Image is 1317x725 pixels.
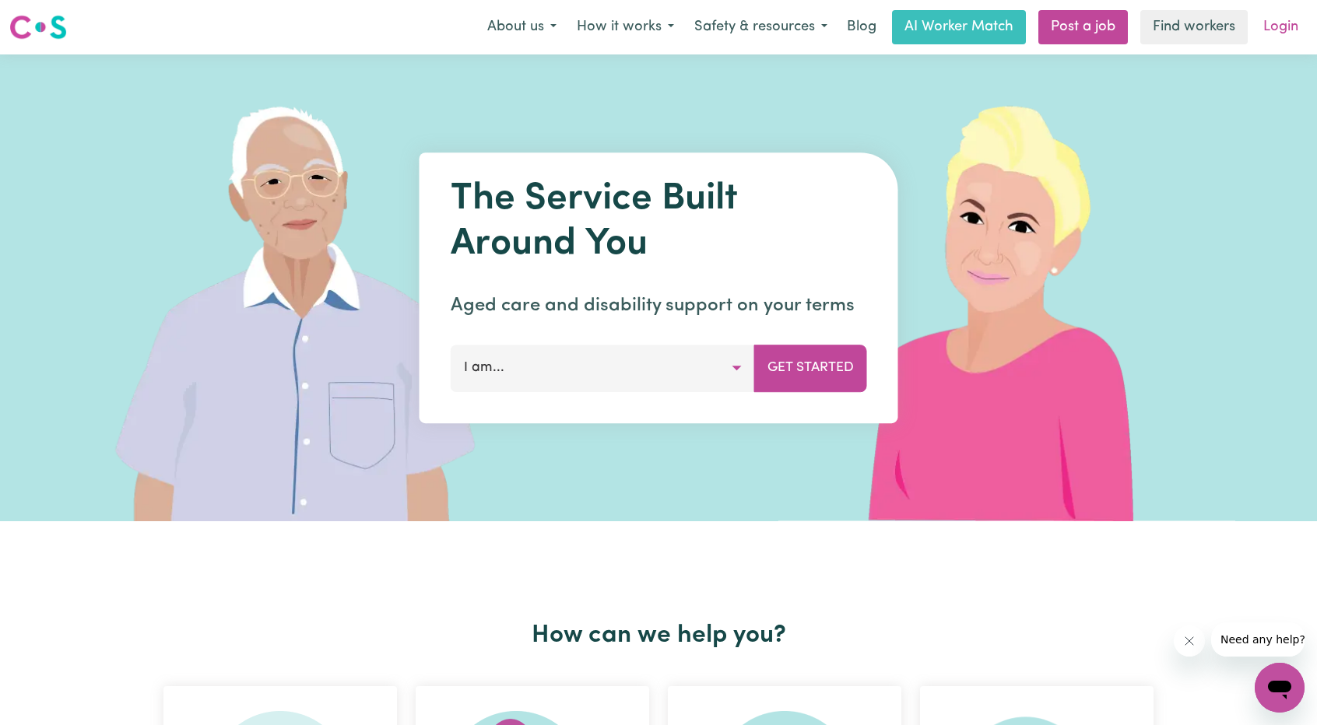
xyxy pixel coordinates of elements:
iframe: Message from company [1211,622,1305,657]
button: Safety & resources [684,11,838,44]
a: Post a job [1038,10,1128,44]
button: Get Started [754,345,867,391]
h1: The Service Built Around You [451,177,867,267]
img: Careseekers logo [9,13,67,41]
a: AI Worker Match [892,10,1026,44]
button: I am... [451,345,755,391]
a: Find workers [1140,10,1248,44]
a: Blog [838,10,886,44]
span: Need any help? [9,11,94,23]
h2: How can we help you? [154,621,1163,650]
button: How it works [567,11,684,44]
iframe: Button to launch messaging window [1255,663,1305,713]
iframe: Close message [1174,625,1205,657]
a: Careseekers logo [9,9,67,45]
button: About us [477,11,567,44]
a: Login [1254,10,1308,44]
p: Aged care and disability support on your terms [451,292,867,320]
